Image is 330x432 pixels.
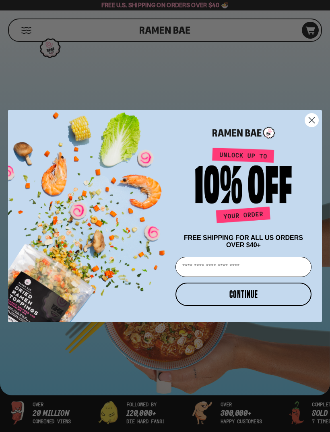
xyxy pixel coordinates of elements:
img: Ramen Bae Logo [212,126,275,139]
button: Close dialog [305,113,319,127]
img: ce7035ce-2e49-461c-ae4b-8ade7372f32c.png [8,103,172,322]
span: FREE SHIPPING FOR ALL US ORDERS OVER $40+ [184,234,303,248]
button: CONTINUE [175,283,311,306]
img: Unlock up to 10% off [193,147,294,226]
